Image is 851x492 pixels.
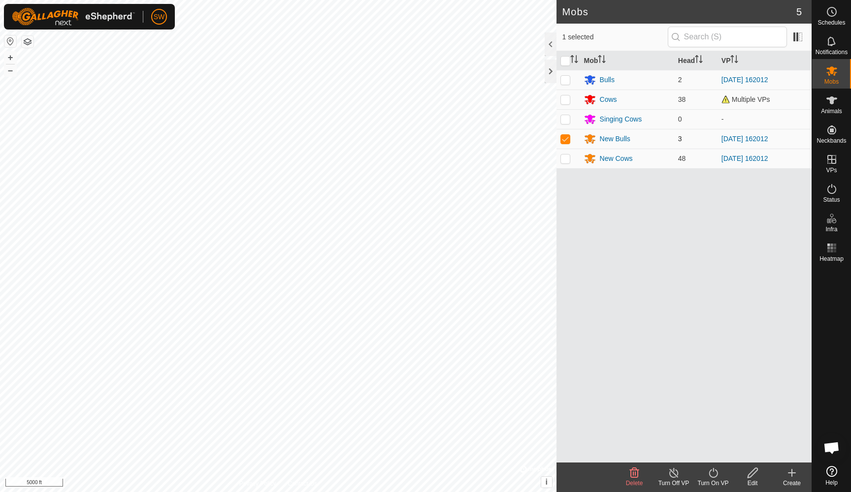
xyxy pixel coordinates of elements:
[4,52,16,63] button: +
[4,35,16,47] button: Reset Map
[600,114,642,124] div: Singing Cows
[654,479,693,488] div: Turn Off VP
[721,135,768,143] a: [DATE] 162012
[288,479,317,488] a: Contact Us
[718,109,812,129] td: -
[693,479,733,488] div: Turn On VP
[733,479,772,488] div: Edit
[678,135,682,143] span: 3
[678,76,682,84] span: 2
[730,57,738,64] p-sorticon: Activate to sort
[562,32,668,42] span: 1 selected
[817,138,846,144] span: Neckbands
[4,64,16,76] button: –
[239,479,276,488] a: Privacy Policy
[823,197,840,203] span: Status
[817,433,847,462] div: Open chat
[598,57,606,64] p-sorticon: Activate to sort
[541,477,552,488] button: i
[154,12,165,22] span: SW
[600,134,630,144] div: New Bulls
[812,462,851,490] a: Help
[22,36,33,48] button: Map Layers
[772,479,812,488] div: Create
[824,79,839,85] span: Mobs
[695,57,703,64] p-sorticon: Activate to sort
[562,6,796,18] h2: Mobs
[816,49,848,55] span: Notifications
[796,4,802,19] span: 5
[570,57,578,64] p-sorticon: Activate to sort
[600,154,633,164] div: New Cows
[600,94,617,105] div: Cows
[626,480,643,487] span: Delete
[600,75,615,85] div: Bulls
[718,51,812,70] th: VP
[12,8,135,26] img: Gallagher Logo
[674,51,718,70] th: Head
[721,76,768,84] a: [DATE] 162012
[580,51,674,70] th: Mob
[678,115,682,123] span: 0
[678,95,686,103] span: 38
[721,95,770,103] span: Multiple VPs
[678,154,686,162] span: 48
[821,108,842,114] span: Animals
[668,27,787,47] input: Search (S)
[825,480,838,486] span: Help
[721,154,768,162] a: [DATE] 162012
[545,478,547,486] span: i
[826,167,837,173] span: VPs
[818,20,845,26] span: Schedules
[825,226,837,232] span: Infra
[819,256,844,262] span: Heatmap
